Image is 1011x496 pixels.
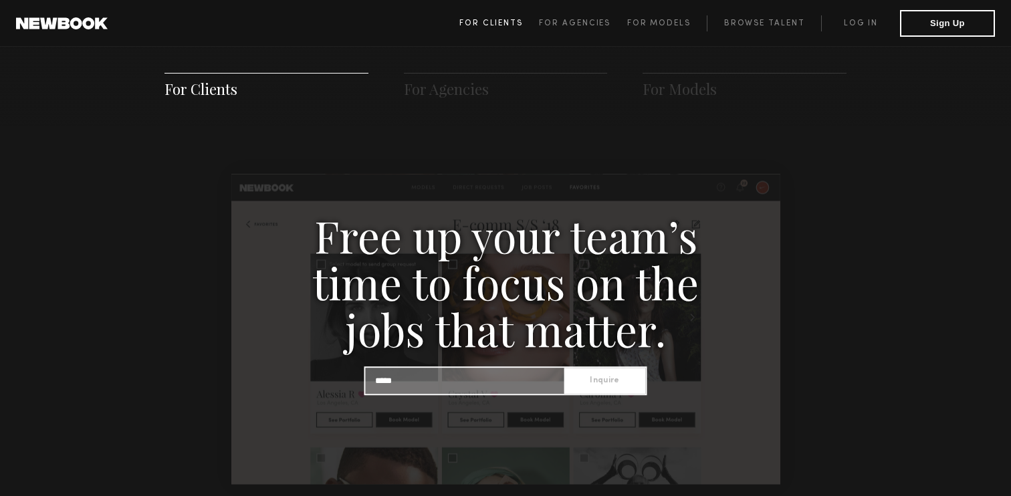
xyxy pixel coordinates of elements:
button: Sign Up [900,10,995,37]
a: Log in [821,15,900,31]
span: For Models [627,19,691,27]
button: Inquire [564,368,646,394]
a: For Models [643,79,717,99]
span: For Clients [459,19,523,27]
a: For Models [627,15,707,31]
a: For Agencies [539,15,627,31]
a: For Agencies [404,79,489,99]
a: Browse Talent [707,15,821,31]
a: For Clients [459,15,539,31]
span: For Agencies [539,19,610,27]
h3: Free up your team’s time to focus on the jobs that matter. [275,212,736,352]
a: For Clients [164,79,237,99]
